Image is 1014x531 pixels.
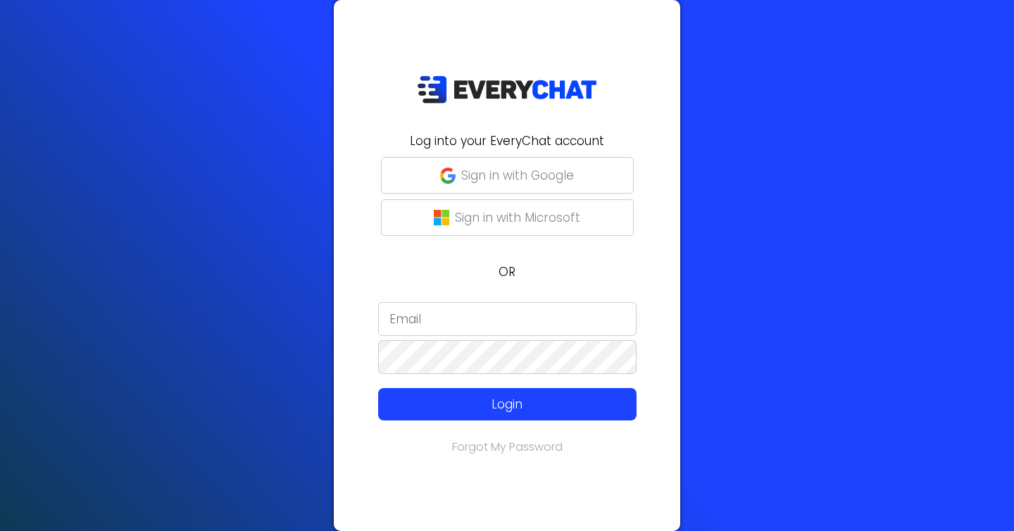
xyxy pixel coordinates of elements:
[455,208,580,227] p: Sign in with Microsoft
[452,439,563,455] a: Forgot My Password
[342,132,672,150] h2: Log into your EveryChat account
[378,388,637,420] button: Login
[381,157,634,194] button: Sign in with Google
[404,395,611,413] p: Login
[434,210,449,225] img: microsoft-logo.png
[378,302,637,336] input: Email
[440,168,456,183] img: google-g.png
[381,199,634,236] button: Sign in with Microsoft
[342,263,672,281] p: OR
[417,75,597,104] img: EveryChat_logo_dark.png
[461,166,574,185] p: Sign in with Google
